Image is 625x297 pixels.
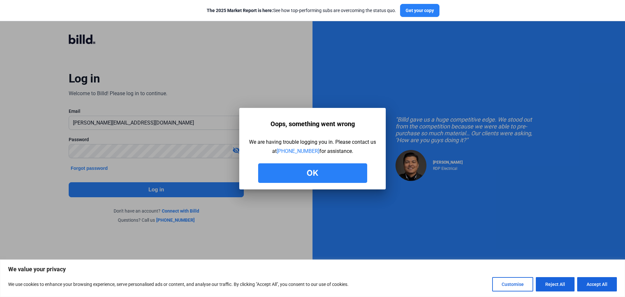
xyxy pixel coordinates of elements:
[277,148,319,154] a: [PHONE_NUMBER]
[207,7,396,14] div: See how top-performing subs are overcoming the status quo.
[577,277,617,291] button: Accept All
[258,163,367,183] button: Ok
[8,265,617,273] p: We value your privacy
[207,8,273,13] span: The 2025 Market Report is here:
[536,277,575,291] button: Reject All
[271,118,355,130] div: Oops, something went wrong
[8,280,349,288] p: We use cookies to enhance your browsing experience, serve personalised ads or content, and analys...
[400,4,439,17] button: Get your copy
[249,138,376,156] div: We are having trouble logging you in. Please contact us at for assistance.
[492,277,533,291] button: Customise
